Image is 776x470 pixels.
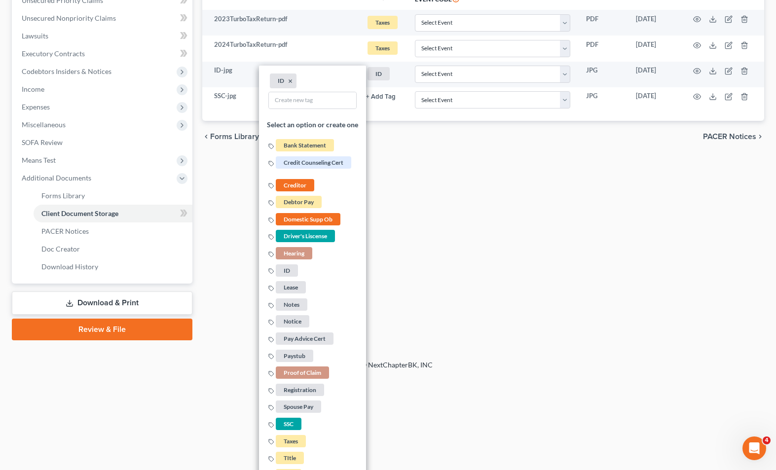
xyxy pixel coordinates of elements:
[276,213,341,225] span: Domestic Supp Ob
[259,113,366,137] li: Select an option or create one
[276,298,308,311] span: Notes
[628,87,681,113] td: [DATE]
[269,249,314,257] a: Hearing
[269,300,309,308] a: Notes
[269,158,353,166] a: Credit Counseling Cert
[756,133,764,141] i: chevron_right
[628,36,681,61] td: [DATE]
[269,402,323,411] a: Spouse Pay
[14,134,192,151] a: SOFA Review
[22,14,116,22] span: Unsecured Nonpriority Claims
[22,67,111,75] span: Codebtors Insiders & Notices
[276,156,352,169] span: Credit Counseling Cert
[34,222,192,240] a: PACER Notices
[628,10,681,36] td: [DATE]
[276,179,315,191] span: Creditor
[22,32,48,40] span: Lawsuits
[276,418,302,430] span: SSC
[269,232,337,240] a: Driver's Liscense
[14,27,192,45] a: Lawsuits
[34,240,192,258] a: Doc Creator
[269,436,308,445] a: Taxes
[276,435,306,447] span: Taxes
[276,247,313,259] span: Hearing
[202,133,210,141] i: chevron_left
[368,67,390,80] span: ID
[578,87,628,113] td: JPG
[269,385,326,394] a: Registration
[276,316,310,328] span: Notice
[14,45,192,63] a: Executory Contracts
[276,401,322,413] span: Spouse Pay
[703,133,764,141] button: PACER Notices chevron_right
[22,120,66,129] span: Miscellaneous
[269,453,306,462] a: TItle
[269,181,316,189] a: Creditor
[107,360,669,378] div: 2025 © NextChapterBK, INC
[22,138,63,146] span: SOFA Review
[269,141,336,149] a: Bank Statement
[41,245,80,253] span: Doc Creator
[22,49,85,58] span: Executory Contracts
[12,291,192,315] a: Download & Print
[202,133,259,141] button: chevron_left Forms Library
[269,368,331,376] a: Proof of Claim
[41,209,118,217] span: Client Document Storage
[578,62,628,87] td: JPG
[366,91,399,101] a: + Add Tag
[41,227,89,235] span: PACER Notices
[12,319,192,340] a: Review & File
[276,452,304,464] span: TItle
[14,9,192,27] a: Unsecured Nonpriority Claims
[269,197,324,206] a: Debtor Pay
[276,332,334,345] span: Pay Advice Cert
[41,262,98,271] span: Download History
[34,205,192,222] a: Client Document Storage
[368,41,398,55] span: Taxes
[270,73,297,88] li: ID
[366,66,399,82] a: ID
[22,85,44,93] span: Income
[366,14,399,31] a: Taxes
[202,10,358,36] td: 2023TurboTaxReturn-pdf
[763,436,771,444] span: 4
[276,230,335,243] span: Driver's Liscense
[34,187,192,205] a: Forms Library
[276,281,306,293] span: Lease
[22,156,56,164] span: Means Test
[202,87,358,113] td: SSC-jpg
[578,10,628,36] td: PDF
[202,62,358,87] td: ID-jpg
[269,283,308,291] a: Lease
[202,36,358,61] td: 2024TurboTaxReturn-pdf
[276,196,322,208] span: Debtor Pay
[276,264,298,277] span: ID
[276,366,330,379] span: Proof of Claim
[269,266,300,274] a: ID
[742,436,766,460] iframe: Intercom live chat
[34,258,192,276] a: Download History
[210,133,259,141] span: Forms Library
[628,62,681,87] td: [DATE]
[41,191,85,200] span: Forms Library
[276,350,314,362] span: Paystub
[703,133,756,141] span: PACER Notices
[289,77,293,86] button: ×
[269,317,311,325] a: Notice
[366,94,396,100] button: + Add Tag
[368,16,398,29] span: Taxes
[269,334,335,342] a: Pay Advice Cert
[269,351,315,360] a: Paystub
[22,103,50,111] span: Expenses
[269,92,357,108] input: Create new tag
[578,36,628,61] td: PDF
[22,174,91,182] span: Additional Documents
[276,139,334,151] span: Bank Statement
[269,419,303,428] a: SSC
[366,40,399,56] a: Taxes
[276,384,325,396] span: Registration
[269,215,342,223] a: Domestic Supp Ob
